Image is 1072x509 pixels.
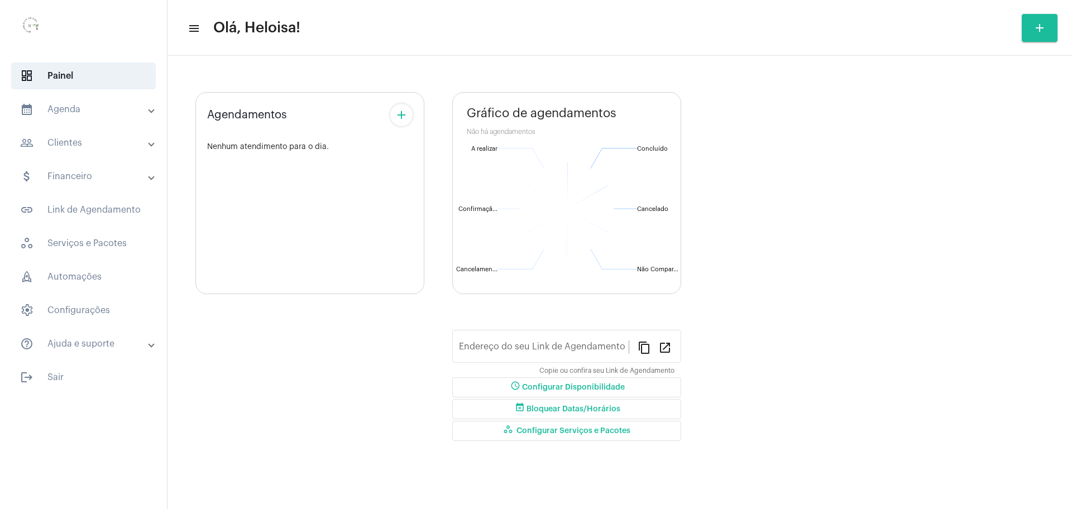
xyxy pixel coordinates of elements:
[471,146,497,152] text: A realizar
[458,206,497,213] text: Confirmaçã...
[509,383,625,391] span: Configurar Disponibilidade
[637,146,668,152] text: Concluído
[452,399,681,419] button: Bloquear Datas/Horários
[11,263,156,290] span: Automações
[20,304,33,317] span: sidenav icon
[658,340,672,354] mat-icon: open_in_new
[20,103,33,116] mat-icon: sidenav icon
[20,203,33,217] mat-icon: sidenav icon
[459,344,629,354] input: Link
[20,237,33,250] span: sidenav icon
[11,196,156,223] span: Link de Agendamento
[1033,21,1046,35] mat-icon: add
[503,424,516,438] mat-icon: workspaces_outlined
[637,206,668,212] text: Cancelado
[20,136,149,150] mat-panel-title: Clientes
[11,297,156,324] span: Configurações
[452,377,681,397] button: Configurar Disponibilidade
[539,367,674,375] mat-hint: Copie ou confira seu Link de Agendamento
[20,69,33,83] span: sidenav icon
[513,405,620,413] span: Bloquear Datas/Horários
[9,6,54,50] img: 0d939d3e-dcd2-0964-4adc-7f8e0d1a206f.png
[11,230,156,257] span: Serviços e Pacotes
[7,129,167,156] mat-expansion-panel-header: sidenav iconClientes
[20,371,33,384] mat-icon: sidenav icon
[503,427,630,435] span: Configurar Serviços e Pacotes
[20,337,33,350] mat-icon: sidenav icon
[452,421,681,441] button: Configurar Serviços e Pacotes
[20,270,33,284] span: sidenav icon
[637,266,678,272] text: Não Compar...
[207,143,413,151] div: Nenhum atendimento para o dia.
[20,337,149,350] mat-panel-title: Ajuda e suporte
[213,19,300,37] span: Olá, Heloisa!
[20,136,33,150] mat-icon: sidenav icon
[188,22,199,35] mat-icon: sidenav icon
[638,340,651,354] mat-icon: content_copy
[207,109,287,121] span: Agendamentos
[456,266,497,272] text: Cancelamen...
[20,170,149,183] mat-panel-title: Financeiro
[11,364,156,391] span: Sair
[513,402,527,416] mat-icon: event_busy
[7,163,167,190] mat-expansion-panel-header: sidenav iconFinanceiro
[20,103,149,116] mat-panel-title: Agenda
[7,96,167,123] mat-expansion-panel-header: sidenav iconAgenda
[395,108,408,122] mat-icon: add
[509,381,522,394] mat-icon: schedule
[11,63,156,89] span: Painel
[20,170,33,183] mat-icon: sidenav icon
[467,107,616,120] span: Gráfico de agendamentos
[7,330,167,357] mat-expansion-panel-header: sidenav iconAjuda e suporte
